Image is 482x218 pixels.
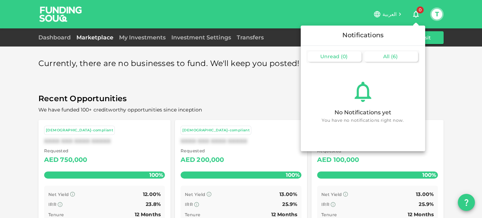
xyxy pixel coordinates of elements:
span: Unread [320,53,339,60]
span: Notifications [342,31,384,39]
span: You have no notifications right now. [322,117,404,124]
span: All [383,53,390,60]
span: ( 0 ) [341,53,348,60]
div: No Notifications yet [334,108,391,117]
span: ( 6 ) [391,53,398,60]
